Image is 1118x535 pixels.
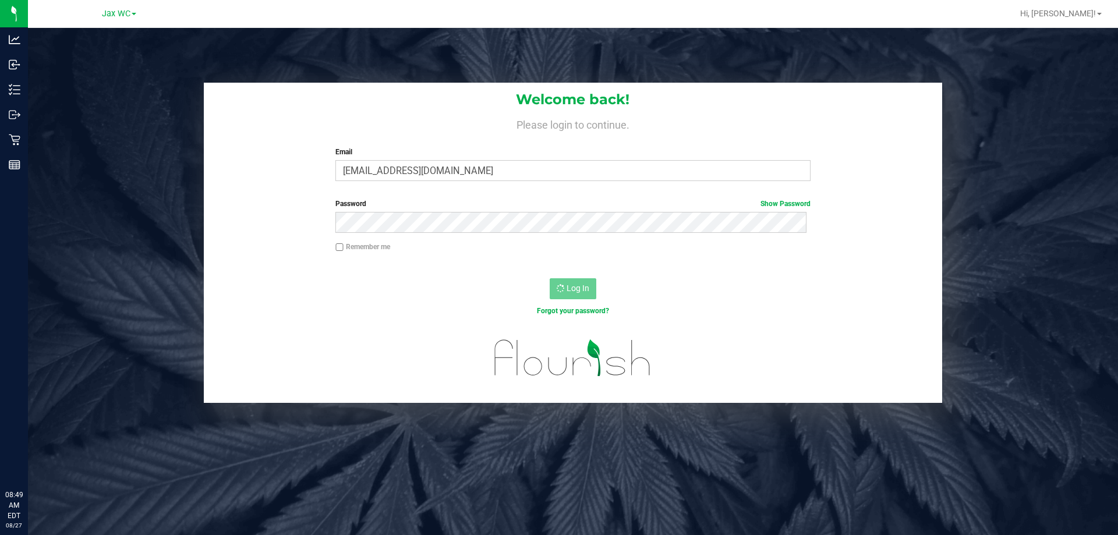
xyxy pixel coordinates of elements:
[204,116,942,130] h4: Please login to continue.
[9,134,20,146] inline-svg: Retail
[335,242,390,252] label: Remember me
[335,200,366,208] span: Password
[335,147,810,157] label: Email
[760,200,811,208] a: Show Password
[9,109,20,121] inline-svg: Outbound
[5,490,23,521] p: 08:49 AM EDT
[567,284,589,293] span: Log In
[550,278,596,299] button: Log In
[1020,9,1096,18] span: Hi, [PERSON_NAME]!
[9,84,20,95] inline-svg: Inventory
[335,243,344,251] input: Remember me
[102,9,130,19] span: Jax WC
[9,59,20,70] inline-svg: Inbound
[204,92,942,107] h1: Welcome back!
[9,159,20,171] inline-svg: Reports
[9,34,20,45] inline-svg: Analytics
[480,328,665,388] img: flourish_logo.svg
[5,521,23,530] p: 08/27
[537,307,609,315] a: Forgot your password?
